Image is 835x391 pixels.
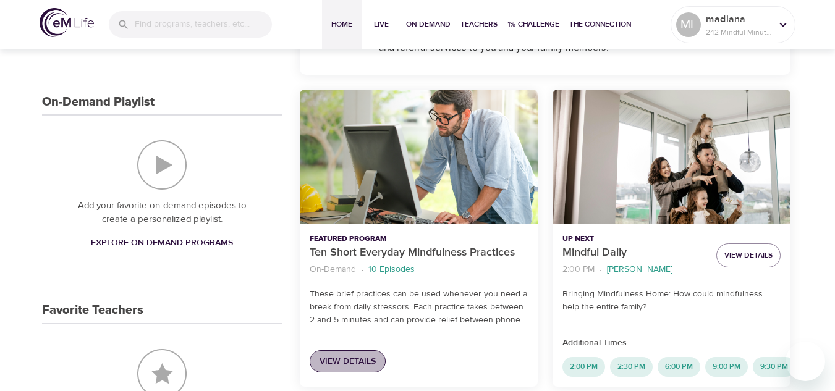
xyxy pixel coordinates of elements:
[658,361,700,372] span: 6:00 PM
[658,357,700,377] div: 6:00 PM
[42,95,155,109] h3: On-Demand Playlist
[786,342,825,381] iframe: Button to launch messaging window
[310,288,528,327] p: These brief practices can be used whenever you need a break from daily stressors. Each practice t...
[724,249,773,262] span: View Details
[300,90,538,224] button: Ten Short Everyday Mindfulness Practices
[753,357,795,377] div: 9:30 PM
[706,27,771,38] p: 242 Mindful Minutes
[310,245,528,261] p: Ten Short Everyday Mindfulness Practices
[368,263,415,276] p: 10 Episodes
[86,232,238,254] a: Explore On-Demand Programs
[507,18,559,31] span: 1% Challenge
[367,18,396,31] span: Live
[137,140,187,190] img: On-Demand Playlist
[607,263,672,276] p: [PERSON_NAME]
[361,261,363,278] li: ·
[562,233,706,245] p: Up Next
[562,357,605,377] div: 2:00 PM
[40,8,94,37] img: logo
[562,361,605,372] span: 2:00 PM
[562,263,595,276] p: 2:00 PM
[610,357,653,377] div: 2:30 PM
[310,350,386,373] a: View Details
[553,90,790,224] button: Mindful Daily
[705,361,748,372] span: 9:00 PM
[562,337,781,350] p: Additional Times
[310,263,356,276] p: On-Demand
[310,261,528,278] nav: breadcrumb
[91,235,233,251] span: Explore On-Demand Programs
[42,303,143,317] h3: Favorite Teachers
[562,261,706,278] nav: breadcrumb
[562,245,706,261] p: Mindful Daily
[569,18,631,31] span: The Connection
[327,18,357,31] span: Home
[610,361,653,372] span: 2:30 PM
[406,18,451,31] span: On-Demand
[705,357,748,377] div: 9:00 PM
[600,261,602,278] li: ·
[676,12,701,37] div: ML
[320,354,376,369] span: View Details
[135,11,272,38] input: Find programs, teachers, etc...
[706,12,771,27] p: madiana
[716,243,781,267] button: View Details
[562,288,781,314] p: Bringing Mindfulness Home: How could mindfulness help the entire family?
[310,233,528,245] p: Featured Program
[67,199,258,227] p: Add your favorite on-demand episodes to create a personalized playlist.
[460,18,498,31] span: Teachers
[753,361,795,372] span: 9:30 PM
